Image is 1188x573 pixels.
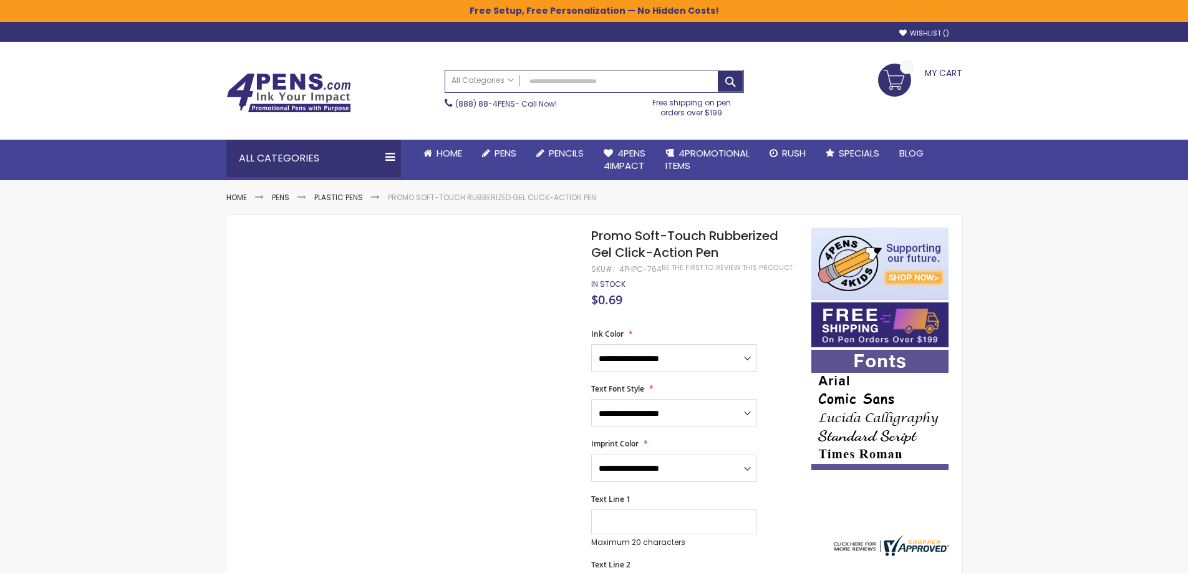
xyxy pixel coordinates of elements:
[889,140,934,167] a: Blog
[591,494,630,504] span: Text Line 1
[591,383,644,394] span: Text Font Style
[816,140,889,167] a: Specials
[591,279,625,289] div: Availability
[639,93,744,118] div: Free shipping on pen orders over $199
[899,147,924,160] span: Blog
[226,192,247,203] a: Home
[831,535,949,556] img: 4pens.com widget logo
[455,99,557,109] span: - Call Now!
[811,302,949,347] img: Free shipping on orders over $199
[388,193,596,203] li: Promo Soft-Touch Rubberized Gel Click-Action Pen
[591,537,757,547] p: Maximum 20 characters
[604,147,645,172] span: 4Pens 4impact
[526,140,594,167] a: Pencils
[413,140,472,167] a: Home
[831,548,949,559] a: 4pens.com certificate URL
[591,227,778,261] span: Promo Soft-Touch Rubberized Gel Click-Action Pen
[594,140,655,180] a: 4Pens4impact
[662,263,793,272] a: Be the first to review this product
[899,29,949,38] a: Wishlist
[226,73,351,113] img: 4Pens Custom Pens and Promotional Products
[314,192,363,203] a: Plastic Pens
[811,228,949,300] img: 4pens 4 kids
[619,264,662,274] div: 4PHPC-764
[782,147,806,160] span: Rush
[549,147,584,160] span: Pencils
[452,75,514,85] span: All Categories
[655,140,760,180] a: 4PROMOTIONALITEMS
[839,147,879,160] span: Specials
[591,291,622,308] span: $0.69
[495,147,516,160] span: Pens
[811,350,949,470] img: font-personalization-examples
[591,559,630,570] span: Text Line 2
[591,438,639,449] span: Imprint Color
[437,147,462,160] span: Home
[665,147,750,172] span: 4PROMOTIONAL ITEMS
[591,264,614,274] strong: SKU
[760,140,816,167] a: Rush
[226,140,401,177] div: All Categories
[591,329,624,339] span: Ink Color
[445,70,520,91] a: All Categories
[272,192,289,203] a: Pens
[472,140,526,167] a: Pens
[591,279,625,289] span: In stock
[455,99,515,109] a: (888) 88-4PENS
